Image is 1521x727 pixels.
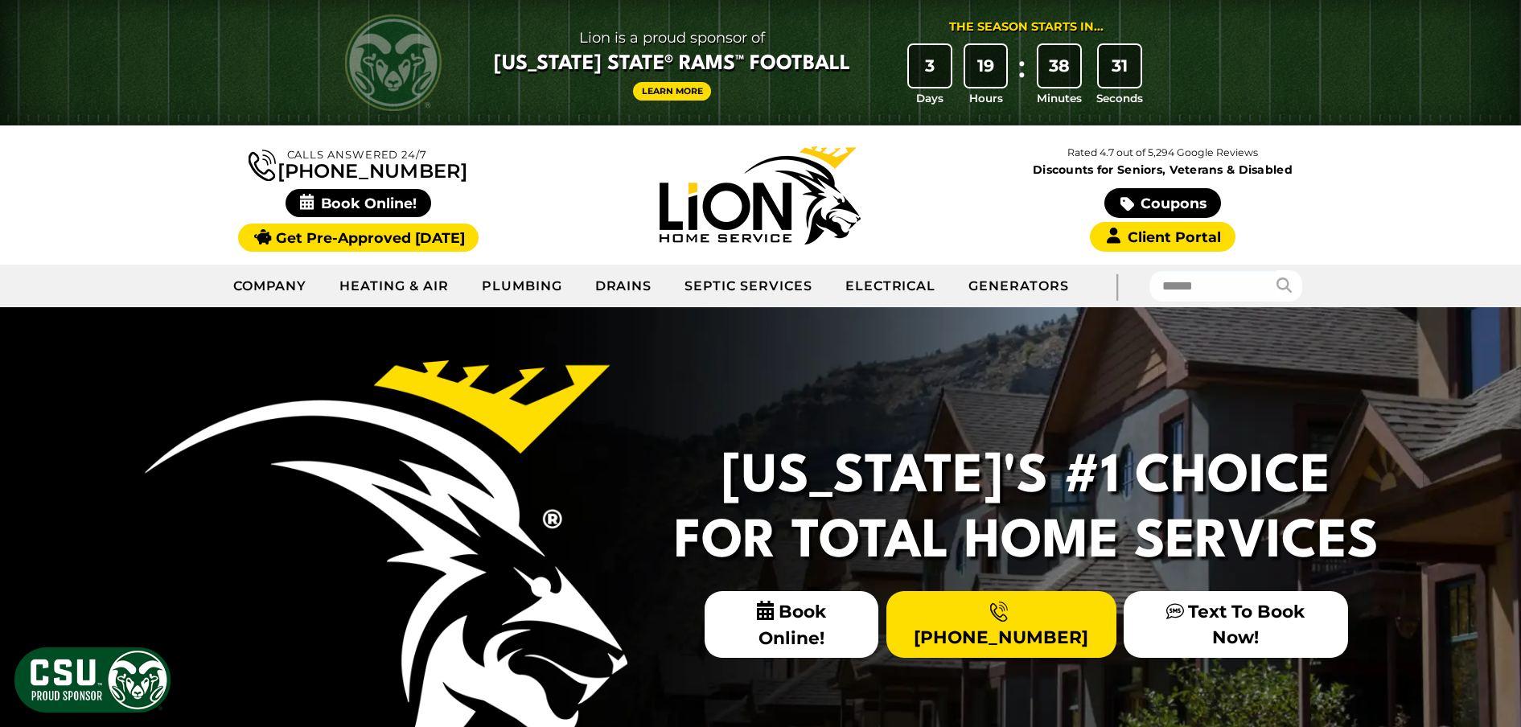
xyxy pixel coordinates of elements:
[217,266,324,306] a: Company
[1090,222,1235,252] a: Client Portal
[579,266,669,306] a: Drains
[664,446,1388,575] h2: [US_STATE]'s #1 Choice For Total Home Services
[829,266,953,306] a: Electrical
[961,144,1363,162] p: Rated 4.7 out of 5,294 Google Reviews
[345,14,442,111] img: CSU Rams logo
[1096,90,1143,106] span: Seconds
[494,51,850,78] span: [US_STATE] State® Rams™ Football
[12,645,173,715] img: CSU Sponsor Badge
[916,90,943,106] span: Days
[886,591,1116,657] a: [PHONE_NUMBER]
[1124,591,1347,657] a: Text To Book Now!
[238,224,479,252] a: Get Pre-Approved [DATE]
[965,45,1007,87] div: 19
[705,591,879,658] span: Book Online!
[952,266,1085,306] a: Generators
[1013,45,1030,107] div: :
[1038,45,1080,87] div: 38
[249,146,467,181] a: [PHONE_NUMBER]
[965,164,1361,175] span: Discounts for Seniors, Veterans & Disabled
[1037,90,1082,106] span: Minutes
[668,266,828,306] a: Septic Services
[660,146,861,244] img: Lion Home Service
[286,189,431,217] span: Book Online!
[633,82,712,101] a: Learn More
[1099,45,1141,87] div: 31
[969,90,1003,106] span: Hours
[466,266,579,306] a: Plumbing
[1085,265,1149,307] div: |
[949,18,1104,36] div: The Season Starts in...
[909,45,951,87] div: 3
[323,266,465,306] a: Heating & Air
[1104,188,1220,218] a: Coupons
[494,25,850,51] span: Lion is a proud sponsor of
